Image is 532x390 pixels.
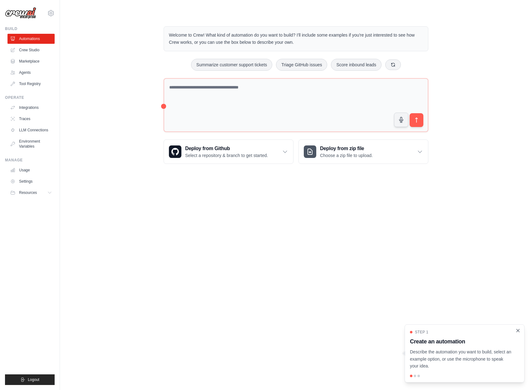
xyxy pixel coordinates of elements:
p: Describe the automation you want to build, select an example option, or use the microphone to spe... [410,348,512,370]
a: Automations [7,34,55,44]
div: Build [5,26,55,31]
div: Manage [5,158,55,163]
a: Marketplace [7,56,55,66]
span: Logout [28,377,39,382]
h3: Deploy from zip file [320,145,373,152]
img: Logo [5,7,36,19]
h3: Deploy from Github [185,145,268,152]
iframe: Chat Widget [501,360,532,390]
button: Resources [7,188,55,198]
button: Triage GitHub issues [276,59,327,71]
a: Traces [7,114,55,124]
h3: Create an automation [410,337,512,346]
div: Operate [5,95,55,100]
a: Environment Variables [7,136,55,151]
button: Summarize customer support tickets [191,59,272,71]
button: Close walkthrough [515,328,520,333]
p: Choose a zip file to upload. [320,152,373,159]
a: Usage [7,165,55,175]
a: Settings [7,176,55,186]
button: Logout [5,374,55,385]
a: LLM Connections [7,125,55,135]
span: Resources [19,190,37,195]
p: Welcome to Crew! What kind of automation do you want to build? I'll include some examples if you'... [169,32,423,46]
button: Score inbound leads [331,59,382,71]
a: Crew Studio [7,45,55,55]
span: Step 1 [415,330,428,335]
p: Select a repository & branch to get started. [185,152,268,159]
a: Agents [7,68,55,78]
a: Integrations [7,103,55,113]
a: Tool Registry [7,79,55,89]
